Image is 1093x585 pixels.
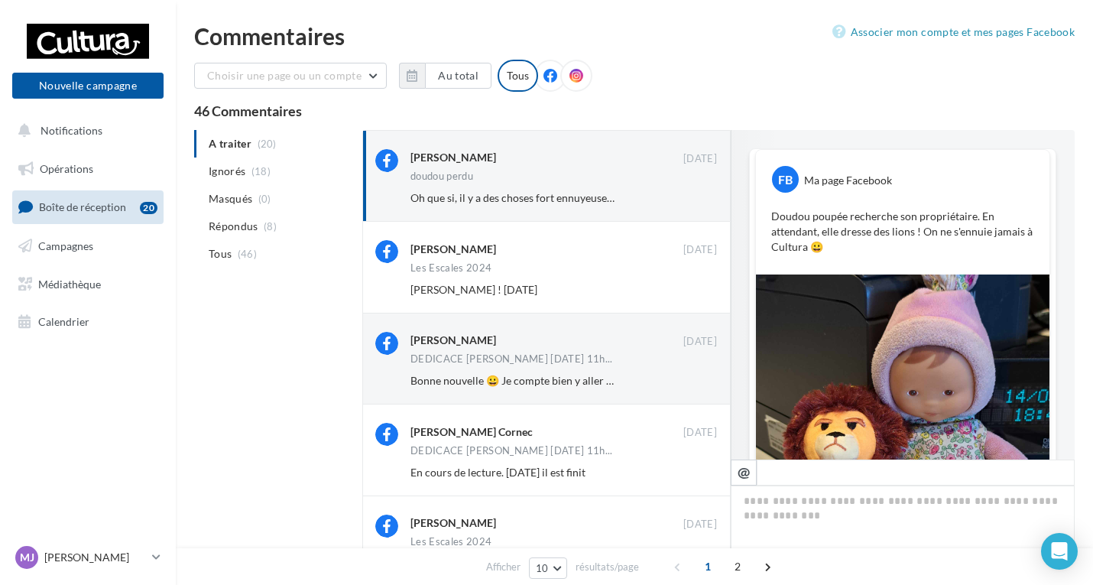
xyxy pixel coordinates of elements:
span: Ignorés [209,164,245,179]
span: [DATE] [683,243,717,257]
span: [DATE] [683,518,717,531]
div: [PERSON_NAME] [410,150,496,165]
span: (18) [251,165,271,177]
span: 2 [725,554,750,579]
div: [PERSON_NAME] Cornec [410,424,533,440]
span: MJ [20,550,34,565]
span: Choisir une page ou un compte [207,69,362,82]
div: Open Intercom Messenger [1041,533,1078,570]
div: [PERSON_NAME] [410,333,496,348]
span: DEDICACE [PERSON_NAME] [DATE] 11h... [410,446,613,456]
a: Campagnes [9,230,167,262]
div: Tous [498,60,538,92]
div: 46 Commentaires [194,104,1075,118]
div: [PERSON_NAME] [410,242,496,257]
span: (0) [258,193,271,205]
span: Boîte de réception [39,200,126,213]
div: Les Escales 2024 [410,263,491,273]
a: Calendrier [9,306,167,338]
a: MJ [PERSON_NAME] [12,543,164,572]
div: Commentaires [194,24,1075,47]
a: Boîte de réception20 [9,190,167,223]
span: [DATE] [683,426,717,440]
span: (46) [238,248,257,260]
div: 20 [140,202,157,214]
a: Médiathèque [9,268,167,301]
div: FB [772,166,799,193]
span: 1 [696,554,720,579]
span: DEDICACE [PERSON_NAME] [DATE] 11h... [410,354,613,364]
button: Au total [425,63,491,89]
div: doudou perdu [410,171,473,181]
button: Choisir une page ou un compte [194,63,387,89]
button: @ [731,460,757,486]
span: En cours de lecture. [DATE] il est finit [410,466,585,479]
button: Nouvelle campagne [12,73,164,99]
span: [PERSON_NAME] ! [DATE] [410,283,537,296]
a: Associer mon compte et mes pages Facebook [832,23,1075,41]
button: Au total [399,63,491,89]
span: Tous [209,246,232,262]
span: résultats/page [576,560,639,574]
i: @ [738,465,751,479]
span: Bonne nouvelle 😀 Je compte bien y aller 😍 [410,374,619,387]
div: [PERSON_NAME] [410,515,496,531]
div: Les Escales 2024 [410,537,491,547]
span: (8) [264,220,277,232]
span: Masqués [209,191,252,206]
p: Doudou poupée recherche son propriétaire. En attendant, elle dresse des lions ! On ne s'ennuie ja... [771,209,1034,255]
button: Notifications [9,115,161,147]
p: [PERSON_NAME] [44,550,146,565]
span: [DATE] [683,335,717,349]
span: 10 [536,562,549,574]
div: Ma page Facebook [804,173,892,188]
span: Calendrier [38,315,89,328]
span: Opérations [40,162,93,175]
button: 10 [529,557,568,579]
a: Opérations [9,153,167,185]
span: Campagnes [38,239,93,252]
span: Répondus [209,219,258,234]
span: Afficher [486,560,521,574]
span: Médiathèque [38,277,101,290]
span: Notifications [41,124,102,137]
span: [DATE] [683,152,717,166]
